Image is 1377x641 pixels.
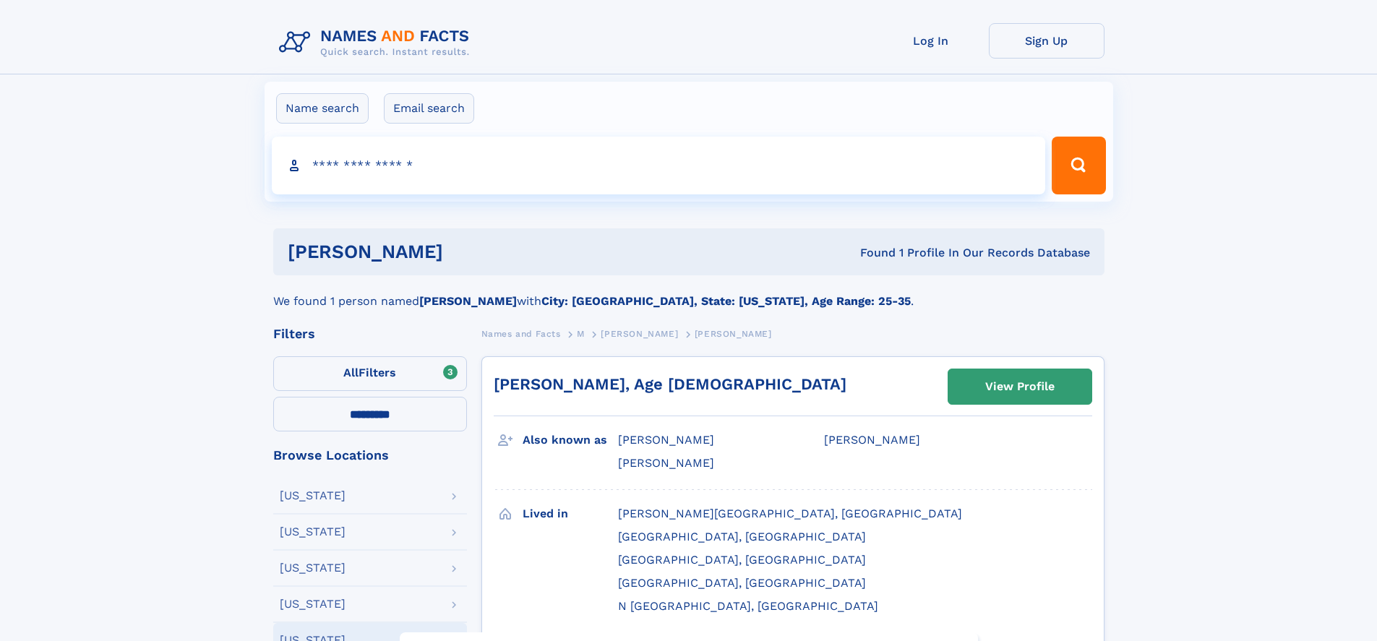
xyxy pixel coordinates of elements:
[273,449,467,462] div: Browse Locations
[541,294,911,308] b: City: [GEOGRAPHIC_DATA], State: [US_STATE], Age Range: 25-35
[577,324,585,343] a: M
[577,329,585,339] span: M
[280,598,346,610] div: [US_STATE]
[523,428,618,452] h3: Also known as
[273,327,467,340] div: Filters
[273,23,481,62] img: Logo Names and Facts
[1052,137,1105,194] button: Search Button
[343,366,359,379] span: All
[618,530,866,543] span: [GEOGRAPHIC_DATA], [GEOGRAPHIC_DATA]
[384,93,474,124] label: Email search
[280,562,346,574] div: [US_STATE]
[695,329,772,339] span: [PERSON_NAME]
[273,356,467,391] label: Filters
[419,294,517,308] b: [PERSON_NAME]
[494,375,846,393] a: [PERSON_NAME], Age [DEMOGRAPHIC_DATA]
[948,369,1091,404] a: View Profile
[989,23,1104,59] a: Sign Up
[276,93,369,124] label: Name search
[288,243,652,261] h1: [PERSON_NAME]
[272,137,1046,194] input: search input
[618,599,878,613] span: N [GEOGRAPHIC_DATA], [GEOGRAPHIC_DATA]
[273,275,1104,310] div: We found 1 person named with .
[280,490,346,502] div: [US_STATE]
[618,456,714,470] span: [PERSON_NAME]
[601,329,678,339] span: [PERSON_NAME]
[873,23,989,59] a: Log In
[618,433,714,447] span: [PERSON_NAME]
[651,245,1090,261] div: Found 1 Profile In Our Records Database
[601,324,678,343] a: [PERSON_NAME]
[280,526,346,538] div: [US_STATE]
[824,433,920,447] span: [PERSON_NAME]
[985,370,1055,403] div: View Profile
[481,324,561,343] a: Names and Facts
[618,553,866,567] span: [GEOGRAPHIC_DATA], [GEOGRAPHIC_DATA]
[618,576,866,590] span: [GEOGRAPHIC_DATA], [GEOGRAPHIC_DATA]
[523,502,618,526] h3: Lived in
[618,507,962,520] span: [PERSON_NAME][GEOGRAPHIC_DATA], [GEOGRAPHIC_DATA]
